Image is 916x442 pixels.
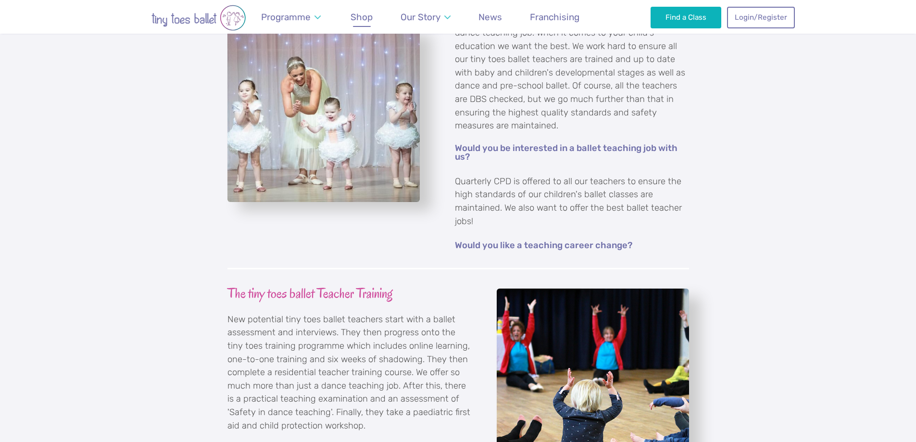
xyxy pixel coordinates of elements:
span: Franchising [530,12,579,23]
a: Shop [346,6,377,28]
a: View full-size image [227,26,420,202]
a: Programme [257,6,326,28]
a: News [474,6,507,28]
p: New potential tiny toes ballet teachers start with a ballet assessment and interviews. They then ... [227,313,473,432]
h3: The tiny toes ballet Teacher Training [227,285,473,303]
img: tiny toes ballet [122,5,276,31]
a: Franchising [526,6,584,28]
span: Programme [261,12,311,23]
a: Login/Register [727,7,794,28]
a: Would you be interested in a ballet teaching job with us? [455,144,689,163]
a: Our Story [396,6,455,28]
a: Would you like a teaching career change? [455,241,632,251]
span: News [478,12,502,23]
span: Shop [351,12,373,23]
span: Our Story [401,12,440,23]
p: Quarterly CPD is offered to all our teachers to ensure the high standards of our children's balle... [455,175,689,228]
a: Find a Class [651,7,721,28]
